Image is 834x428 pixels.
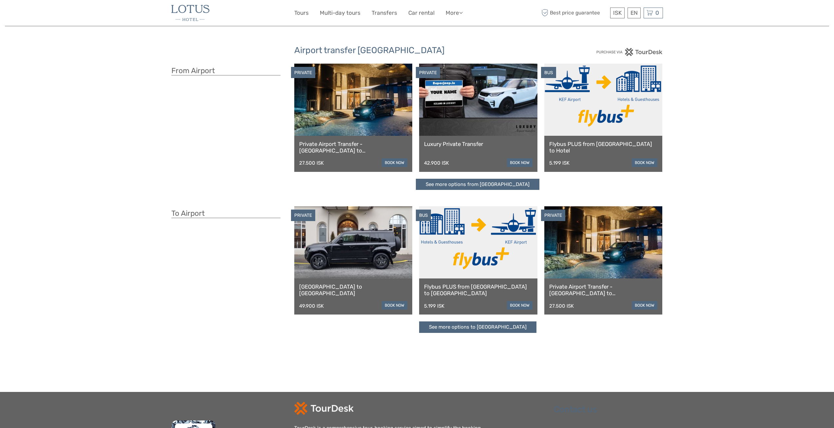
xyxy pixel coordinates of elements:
div: 42.900 ISK [424,160,449,166]
a: Flybus PLUS from [GEOGRAPHIC_DATA] to [GEOGRAPHIC_DATA] [424,283,533,297]
div: 27.500 ISK [299,160,324,166]
a: book now [507,158,533,167]
div: 5.199 ISK [549,160,570,166]
div: 49.900 ISK [299,303,324,309]
a: Tours [294,8,309,18]
a: book now [632,158,657,167]
a: book now [632,301,657,310]
div: 27.500 ISK [549,303,574,309]
img: td-logo-white.png [294,402,354,415]
a: book now [382,301,407,310]
h2: Airport transfer [GEOGRAPHIC_DATA] [294,45,540,56]
div: PRIVATE [541,210,565,221]
a: [GEOGRAPHIC_DATA] to [GEOGRAPHIC_DATA] [299,283,408,297]
div: PRIVATE [291,67,315,78]
a: Car rental [408,8,435,18]
img: 40-5dc62ba0-bbfb-450f-bd65-f0e2175b1aef_logo_small.jpg [171,5,209,21]
div: PRIVATE [291,210,315,221]
a: See more options from [GEOGRAPHIC_DATA] [416,179,539,190]
a: Multi-day tours [320,8,360,18]
a: book now [507,301,533,310]
a: Luxury Private Transfer [424,141,533,147]
span: ISK [613,10,622,16]
h2: Contact us [554,404,663,415]
a: Private Airport Transfer - [GEOGRAPHIC_DATA] to [GEOGRAPHIC_DATA] [549,283,658,297]
a: Flybus PLUS from [GEOGRAPHIC_DATA] to Hotel [549,141,658,154]
div: BUS [541,67,556,78]
div: 5.199 ISK [424,303,444,309]
a: See more options to [GEOGRAPHIC_DATA] [419,321,536,333]
h3: To Airport [171,209,281,218]
h3: From Airport [171,66,281,75]
div: BUS [416,210,431,221]
a: More [446,8,463,18]
div: PRIVATE [416,67,440,78]
a: book now [382,158,407,167]
a: Transfers [372,8,397,18]
span: 0 [654,10,660,16]
div: EN [628,8,641,18]
a: Private Airport Transfer - [GEOGRAPHIC_DATA] to [GEOGRAPHIC_DATA] [299,141,408,154]
img: PurchaseViaTourDesk.png [596,48,663,56]
span: Best price guarantee [540,8,609,18]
